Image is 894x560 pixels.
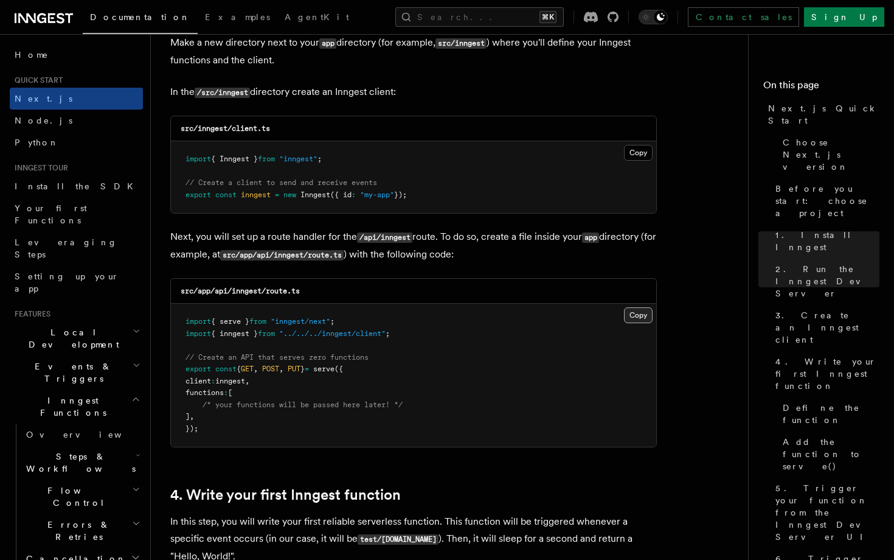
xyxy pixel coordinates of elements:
[185,424,198,433] span: });
[582,233,599,243] code: app
[277,4,356,33] a: AgentKit
[211,377,215,385] span: :
[215,365,237,373] span: const
[220,250,344,261] code: src/app/api/inngest/route.ts
[15,94,72,103] span: Next.js
[90,12,190,22] span: Documentation
[771,224,879,258] a: 1. Install Inngest
[258,329,275,338] span: from
[10,321,143,355] button: Local Development
[170,83,657,101] p: In the directory create an Inngest client:
[352,191,356,199] span: :
[10,163,68,173] span: Inngest tour
[10,197,143,231] a: Your first Functions
[15,138,59,147] span: Python
[26,430,151,439] span: Overview
[435,38,487,49] code: src/inngest
[317,155,322,163] span: ;
[211,317,249,326] span: { serve }
[778,397,879,431] a: Define the function
[15,49,49,61] span: Home
[271,317,330,326] span: "inngest/next"
[775,183,879,219] span: Before you start: choose a project
[775,309,879,346] span: 3. Create an Inngest client
[539,11,556,23] kbd: ⌘K
[15,181,140,191] span: Install the SDK
[254,365,258,373] span: ,
[195,88,250,98] code: /src/inngest
[313,365,334,373] span: serve
[10,309,50,319] span: Features
[763,78,879,97] h4: On this page
[262,365,279,373] span: POST
[771,178,879,224] a: Before you start: choose a project
[185,412,190,421] span: ]
[185,317,211,326] span: import
[211,329,258,338] span: { inngest }
[10,131,143,153] a: Python
[775,229,879,253] span: 1. Install Inngest
[181,124,270,133] code: src/inngest/client.ts
[185,388,224,397] span: functions
[300,191,330,199] span: Inngest
[205,12,270,22] span: Examples
[237,365,241,373] span: {
[228,388,232,397] span: [
[21,450,136,475] span: Steps & Workflows
[783,436,879,472] span: Add the function to serve()
[283,191,296,199] span: new
[10,44,143,66] a: Home
[83,4,198,34] a: Documentation
[10,326,133,351] span: Local Development
[185,155,211,163] span: import
[357,233,412,243] code: /api/inngest
[624,145,653,161] button: Copy
[185,353,369,362] span: // Create an API that serves zero functions
[10,231,143,265] a: Leveraging Steps
[285,12,349,22] span: AgentKit
[15,116,72,125] span: Node.js
[21,424,143,446] a: Overview
[778,131,879,178] a: Choose Next.js version
[330,317,334,326] span: ;
[279,329,386,338] span: "../../../inngest/client"
[305,365,309,373] span: =
[386,329,390,338] span: ;
[215,191,237,199] span: const
[360,191,394,199] span: "my-app"
[211,155,258,163] span: { Inngest }
[15,203,87,225] span: Your first Functions
[768,102,879,127] span: Next.js Quick Start
[10,360,133,385] span: Events & Triggers
[21,480,143,514] button: Flow Control
[771,304,879,351] a: 3. Create an Inngest client
[783,402,879,426] span: Define the function
[775,482,879,543] span: 5. Trigger your function from the Inngest Dev Server UI
[358,534,438,545] code: test/[DOMAIN_NAME]
[241,365,254,373] span: GET
[771,351,879,397] a: 4. Write your first Inngest function
[10,394,131,419] span: Inngest Functions
[395,7,564,27] button: Search...⌘K
[300,365,305,373] span: }
[21,514,143,548] button: Errors & Retries
[190,412,194,421] span: ,
[10,175,143,197] a: Install the SDK
[319,38,336,49] code: app
[10,110,143,131] a: Node.js
[15,271,119,293] span: Setting up your app
[258,155,275,163] span: from
[771,477,879,548] a: 5. Trigger your function from the Inngest Dev Server UI
[203,401,403,409] span: /* your functions will be passed here later! */
[775,263,879,299] span: 2. Run the Inngest Dev Server
[10,88,143,110] a: Next.js
[279,155,317,163] span: "inngest"
[15,237,117,259] span: Leveraging Steps
[624,307,653,323] button: Copy
[170,34,657,69] p: Make a new directory next to your directory (for example, ) where you'll define your Inngest func...
[245,377,249,385] span: ,
[185,191,211,199] span: export
[10,355,143,390] button: Events & Triggers
[10,265,143,299] a: Setting up your app
[224,388,228,397] span: :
